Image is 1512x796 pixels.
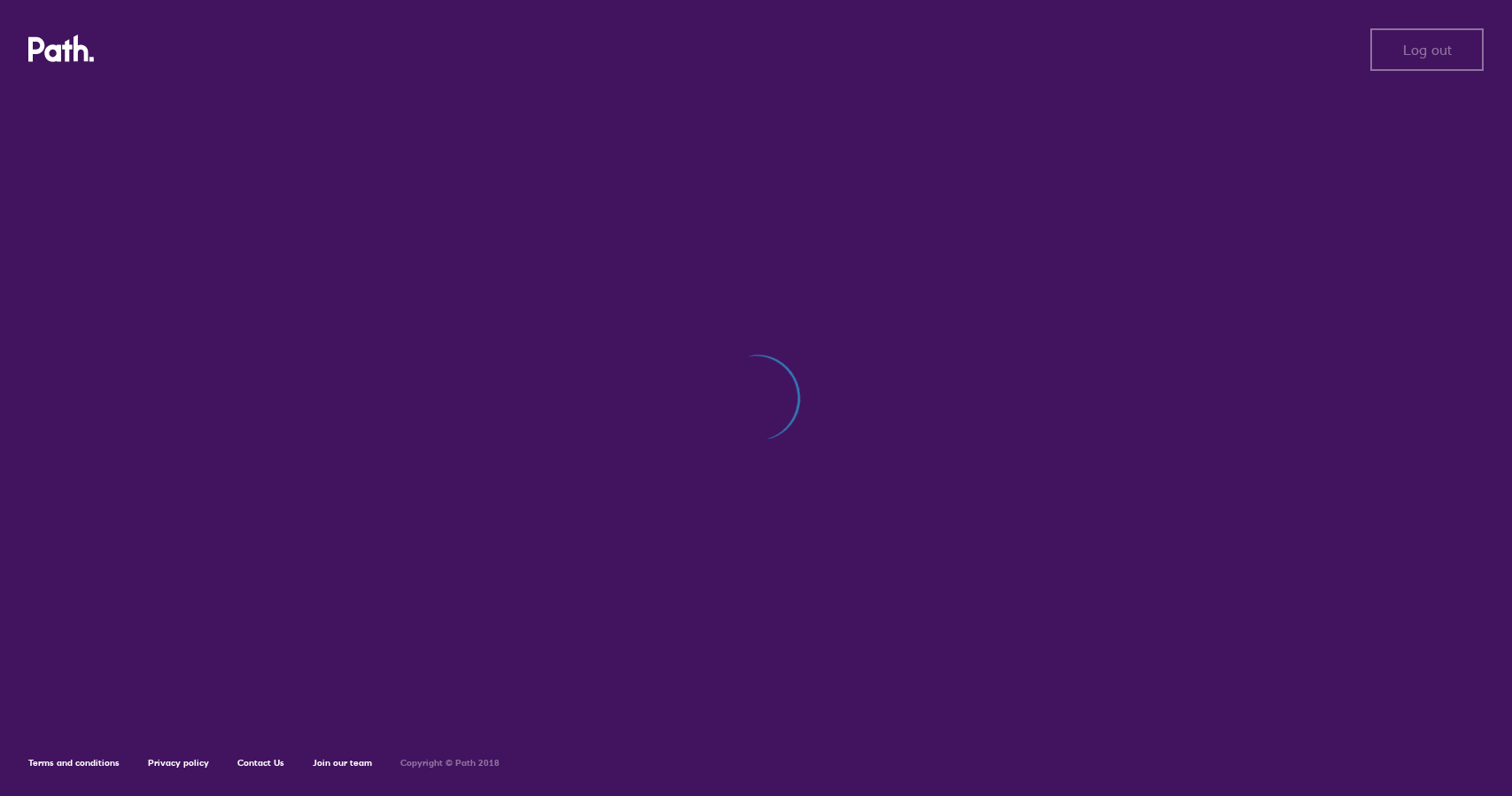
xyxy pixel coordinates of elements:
[148,757,209,769] a: Privacy policy
[237,757,284,769] a: Contact Us
[1370,28,1484,71] button: Log out
[400,758,500,769] h6: Copyright © Path 2018
[313,757,372,769] a: Join our team
[1403,42,1452,58] span: Log out
[28,757,120,769] a: Terms and conditions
